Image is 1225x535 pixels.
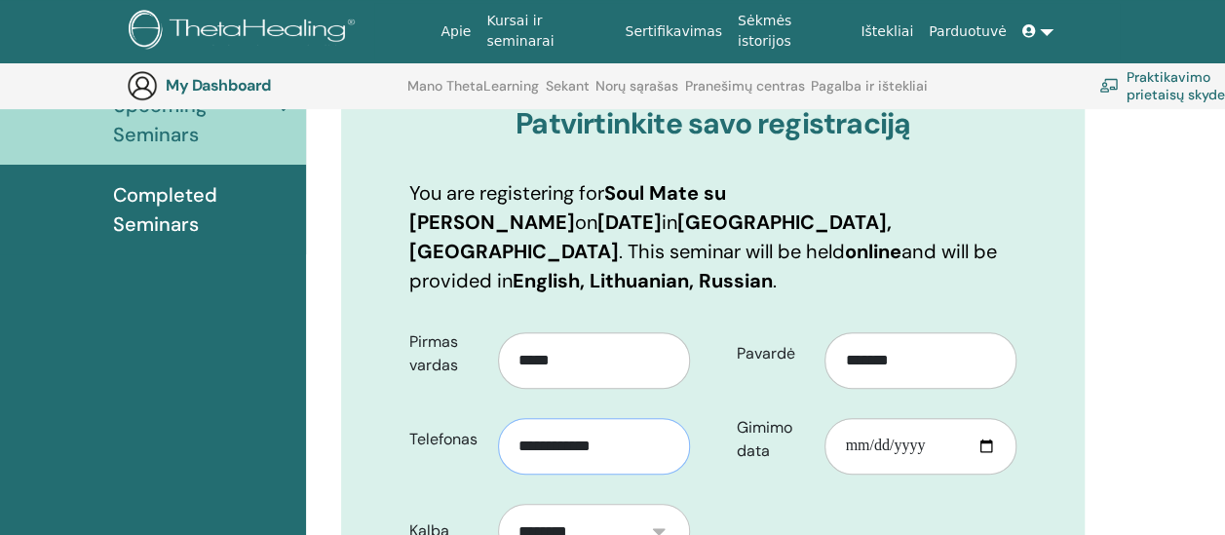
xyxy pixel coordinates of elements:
[409,178,1016,295] p: You are registering for on in . This seminar will be held and will be provided in .
[113,91,281,149] span: Upcoming Seminars
[853,14,921,50] a: Ištekliai
[722,409,825,470] label: Gimimo data
[730,3,853,59] a: Sėkmės istorijos
[409,180,726,235] b: Soul Mate su [PERSON_NAME]
[921,14,1014,50] a: Parduotuvė
[617,14,730,50] a: Sertifikavimas
[1099,78,1119,93] img: chalkboard-teacher.svg
[395,324,498,384] label: Pirmas vardas
[722,335,825,372] label: Pavardė
[597,210,662,235] b: [DATE]
[845,239,901,264] b: online
[395,421,498,458] label: Telefonas
[513,268,773,293] b: English, Lithuanian, Russian
[129,10,362,54] img: logo.png
[595,78,678,109] a: Norų sąrašas
[409,210,892,264] b: [GEOGRAPHIC_DATA], [GEOGRAPHIC_DATA]
[127,70,158,101] img: generic-user-icon.jpg
[546,78,590,109] a: Sekant
[409,106,1016,141] h3: Patvirtinkite savo registraciją
[811,78,928,109] a: Pagalba ir ištekliai
[113,180,290,239] span: Completed Seminars
[407,78,539,109] a: Mano ThetaLearning
[479,3,617,59] a: Kursai ir seminarai
[433,14,479,50] a: Apie
[166,76,361,95] h3: My Dashboard
[685,78,805,109] a: Pranešimų centras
